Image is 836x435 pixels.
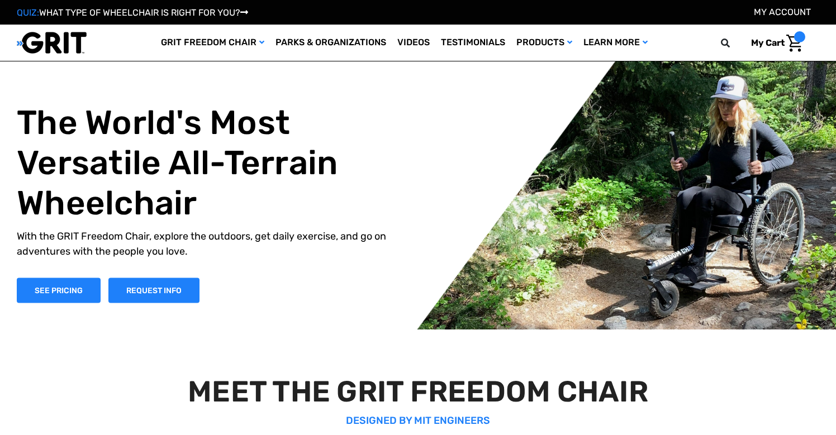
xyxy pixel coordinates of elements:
[17,102,411,223] h1: The World's Most Versatile All-Terrain Wheelchair
[21,374,815,409] h2: MEET THE GRIT FREEDOM CHAIR
[21,413,815,428] p: DESIGNED BY MIT ENGINEERS
[435,25,511,61] a: Testimonials
[751,37,785,48] span: My Cart
[392,25,435,61] a: Videos
[155,25,270,61] a: GRIT Freedom Chair
[17,7,248,18] a: QUIZ:WHAT TYPE OF WHEELCHAIR IS RIGHT FOR YOU?
[786,35,802,52] img: Cart
[726,31,743,55] input: Search
[17,7,39,18] span: QUIZ:
[511,25,578,61] a: Products
[108,278,199,303] a: Slide number 1, Request Information
[578,25,653,61] a: Learn More
[17,278,101,303] a: Shop Now
[17,31,87,54] img: GRIT All-Terrain Wheelchair and Mobility Equipment
[743,31,805,55] a: Cart with 0 items
[754,7,811,17] a: Account
[270,25,392,61] a: Parks & Organizations
[17,228,411,259] p: With the GRIT Freedom Chair, explore the outdoors, get daily exercise, and go on adventures with ...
